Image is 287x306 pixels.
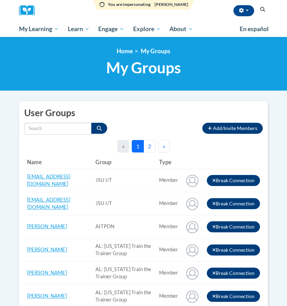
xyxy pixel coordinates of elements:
span: My Groups [141,47,170,55]
th: Type [156,155,181,169]
span: Explore [133,25,161,33]
a: Cox Campus [19,5,40,16]
a: About [165,21,198,37]
button: Break Connection [207,175,260,186]
span: » [163,143,165,149]
img: Logo brand [19,5,40,16]
a: En español [235,22,273,36]
a: [EMAIL_ADDRESS][DOMAIN_NAME] [27,174,70,187]
span: Learn [68,25,90,33]
nav: Pagination Navigation [118,140,170,152]
td: Connected user for connection: AL: Alabama Train the Trainer Group [156,261,181,285]
span: My Groups [106,58,181,77]
td: JSU I/T [93,169,157,192]
img: Amber Shankles [184,265,201,282]
td: Connected user for connection: AL: Alabama Train the Trainer Group [156,238,181,261]
button: Search [91,123,107,134]
button: Account Settings [233,5,254,16]
button: Break Connection [207,198,260,209]
a: [PERSON_NAME] [27,293,67,299]
td: AL: [US_STATE] Train the Trainer Group [93,261,157,285]
img: Amanda Cooper [184,241,201,259]
button: Search [258,6,268,14]
a: Learn [63,21,94,37]
button: Break Connection [207,268,260,279]
button: Break Connection [207,291,260,302]
th: Name [24,155,93,169]
td: AL: [US_STATE] Train the Trainer Group [93,238,157,261]
td: AITPDN [93,215,157,238]
a: [PERSON_NAME] [27,247,67,252]
a: Home [117,47,133,55]
button: Break Connection [207,244,260,256]
td: Connected user for connection: JSU I/T [156,169,181,192]
span: Engage [98,25,124,33]
img: Angie Robertson [184,288,201,305]
button: 2 [143,140,156,152]
span: Add/Invite Members [213,125,257,131]
button: 1 [132,140,144,152]
span: My Learning [19,25,59,33]
td: Connected user for connection: JSU I/T [156,192,181,215]
button: Add/Invite Members [202,123,263,134]
td: JSU I/T [93,192,157,215]
img: Adrienne Royster [184,218,201,235]
a: [PERSON_NAME] [27,223,67,229]
span: En español [240,25,269,33]
h2: User Groups [24,106,263,119]
th: Group [93,155,157,169]
div: Main menu [14,21,273,37]
a: My Learning [15,21,63,37]
td: Connected user for connection: AITPDN [156,215,181,238]
button: Next [158,140,170,152]
a: Engage [94,21,129,37]
button: Break Connection [207,221,260,232]
a: [PERSON_NAME] [27,270,67,276]
a: Explore [129,21,165,37]
input: Search by name [24,123,92,135]
a: [EMAIL_ADDRESS][DOMAIN_NAME] [27,197,70,210]
span: About [169,25,193,33]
